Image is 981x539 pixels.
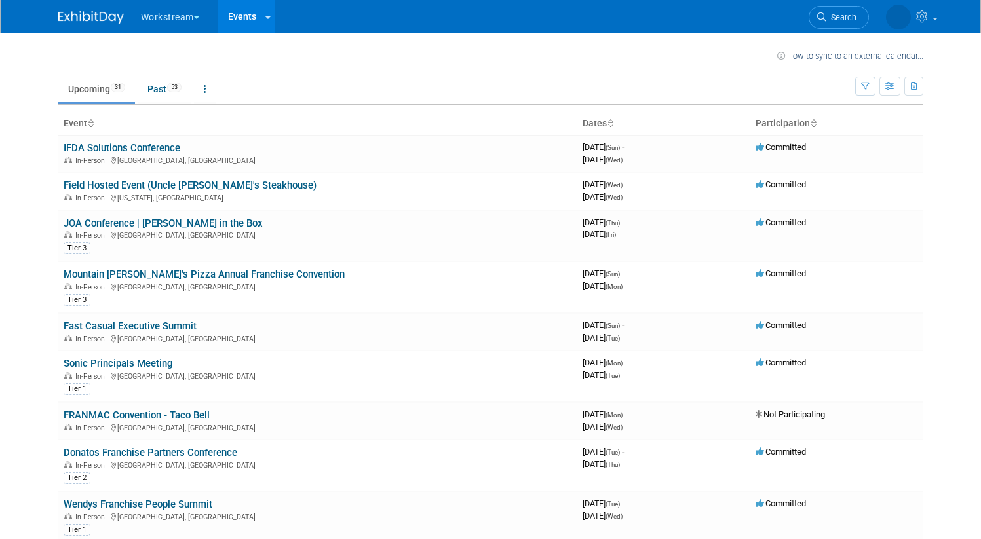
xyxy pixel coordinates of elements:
[75,283,109,291] span: In-Person
[756,498,806,508] span: Committed
[625,179,626,189] span: -
[606,270,620,278] span: (Sun)
[75,335,109,343] span: In-Person
[606,372,620,379] span: (Tue)
[64,217,263,229] a: JOA Conference | [PERSON_NAME] in the Box
[606,194,623,201] span: (Wed)
[64,281,572,291] div: [GEOGRAPHIC_DATA], [GEOGRAPHIC_DATA]
[607,118,613,128] a: Sort by Start Date
[583,447,624,456] span: [DATE]
[583,498,624,508] span: [DATE]
[64,242,90,254] div: Tier 3
[75,424,109,432] span: In-Person
[750,113,923,135] th: Participation
[756,269,806,278] span: Committed
[583,155,623,164] span: [DATE]
[622,320,624,330] span: -
[64,294,90,306] div: Tier 3
[64,283,72,289] img: In-Person Event
[583,358,626,367] span: [DATE]
[87,118,94,128] a: Sort by Event Name
[64,447,237,458] a: Donatos Franchise Partners Conference
[583,179,626,189] span: [DATE]
[606,219,620,227] span: (Thu)
[64,358,172,369] a: Sonic Principals Meeting
[583,229,616,239] span: [DATE]
[64,370,572,381] div: [GEOGRAPHIC_DATA], [GEOGRAPHIC_DATA]
[756,217,806,227] span: Committed
[583,269,624,278] span: [DATE]
[625,358,626,367] span: -
[756,447,806,456] span: Committed
[64,513,72,519] img: In-Person Event
[606,360,623,367] span: (Mon)
[826,12,856,22] span: Search
[64,461,72,468] img: In-Person Event
[75,372,109,381] span: In-Person
[64,333,572,343] div: [GEOGRAPHIC_DATA], [GEOGRAPHIC_DATA]
[886,5,911,29] img: Josh Smith
[64,179,317,191] a: Field Hosted Event (Uncle [PERSON_NAME]'s Steakhouse)
[64,192,572,202] div: [US_STATE], [GEOGRAPHIC_DATA]
[756,179,806,189] span: Committed
[75,513,109,521] span: In-Person
[64,511,572,521] div: [GEOGRAPHIC_DATA], [GEOGRAPHIC_DATA]
[606,335,620,342] span: (Tue)
[58,11,124,24] img: ExhibitDay
[64,372,72,379] img: In-Person Event
[583,333,620,343] span: [DATE]
[64,424,72,430] img: In-Person Event
[777,51,923,61] a: How to sync to an external calendar...
[622,498,624,508] span: -
[64,194,72,200] img: In-Person Event
[64,229,572,240] div: [GEOGRAPHIC_DATA], [GEOGRAPHIC_DATA]
[583,409,626,419] span: [DATE]
[809,6,869,29] a: Search
[583,320,624,330] span: [DATE]
[64,498,212,510] a: Wendys Franchise People Summit
[606,500,620,508] span: (Tue)
[583,217,624,227] span: [DATE]
[810,118,817,128] a: Sort by Participation Type
[606,461,620,468] span: (Thu)
[58,77,135,102] a: Upcoming31
[64,459,572,470] div: [GEOGRAPHIC_DATA], [GEOGRAPHIC_DATA]
[625,409,626,419] span: -
[583,281,623,291] span: [DATE]
[167,83,182,92] span: 53
[606,513,623,520] span: (Wed)
[583,370,620,380] span: [DATE]
[622,447,624,456] span: -
[64,142,180,154] a: IFDA Solutions Conference
[756,142,806,152] span: Committed
[64,422,572,432] div: [GEOGRAPHIC_DATA], [GEOGRAPHIC_DATA]
[577,113,750,135] th: Dates
[583,459,620,469] span: [DATE]
[583,422,623,432] span: [DATE]
[64,231,72,238] img: In-Person Event
[64,335,72,341] img: In-Person Event
[64,157,72,163] img: In-Person Event
[58,113,577,135] th: Event
[583,511,623,521] span: [DATE]
[756,320,806,330] span: Committed
[756,409,825,419] span: Not Participating
[75,194,109,202] span: In-Person
[64,409,210,421] a: FRANMAC Convention - Taco Bell
[756,358,806,367] span: Committed
[606,322,620,329] span: (Sun)
[606,144,620,151] span: (Sun)
[606,181,623,189] span: (Wed)
[64,524,90,536] div: Tier 1
[606,231,616,238] span: (Fri)
[606,411,623,418] span: (Mon)
[64,320,197,332] a: Fast Casual Executive Summit
[606,283,623,290] span: (Mon)
[64,472,90,484] div: Tier 2
[111,83,125,92] span: 31
[64,155,572,165] div: [GEOGRAPHIC_DATA], [GEOGRAPHIC_DATA]
[583,192,623,202] span: [DATE]
[606,424,623,431] span: (Wed)
[64,269,345,280] a: Mountain [PERSON_NAME]’s Pizza Annual Franchise Convention
[75,231,109,240] span: In-Person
